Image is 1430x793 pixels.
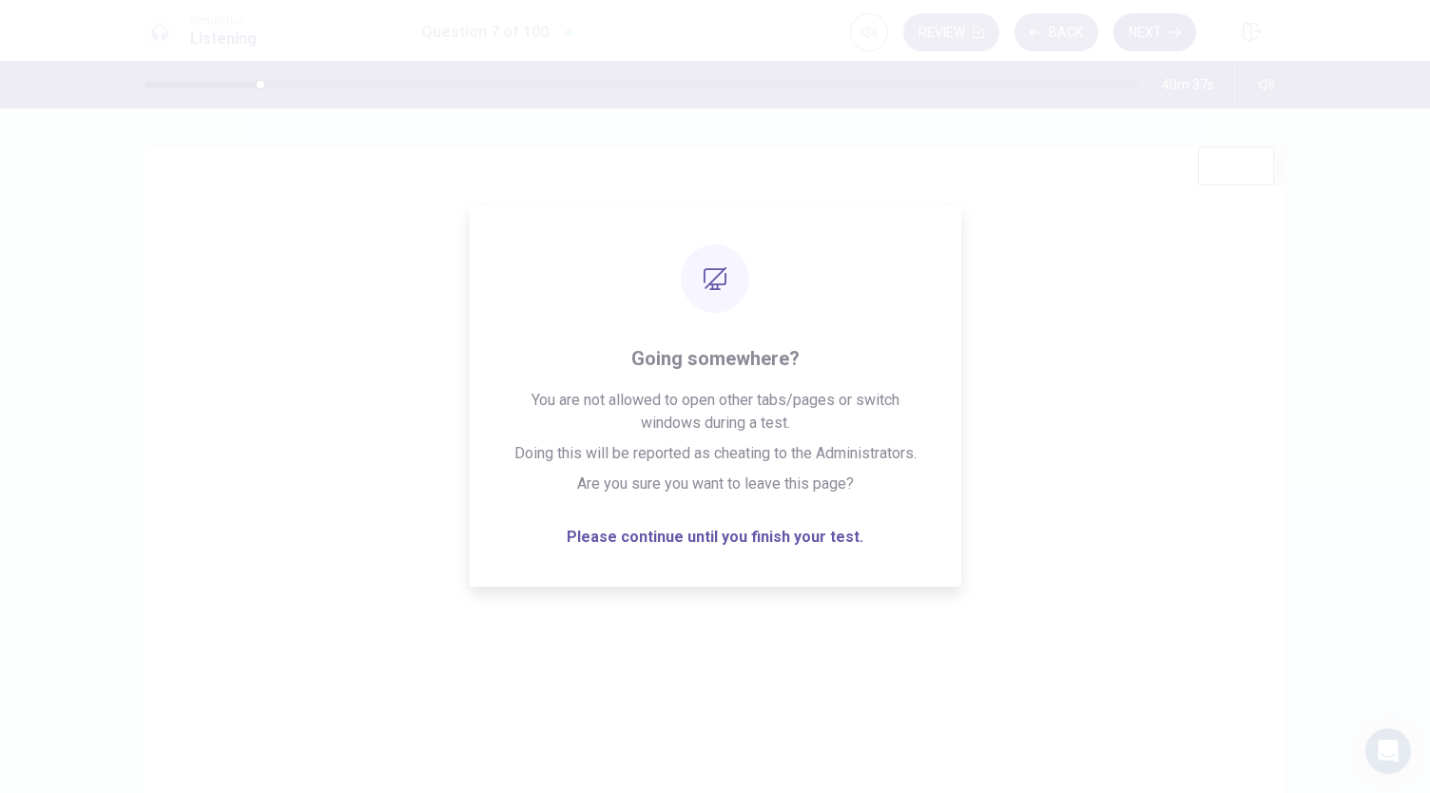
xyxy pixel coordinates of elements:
button: B [553,356,877,403]
button: A [553,308,877,356]
span: Simulation [190,14,257,28]
button: Review [903,13,999,51]
div: A [562,317,592,347]
h1: Listening [190,28,257,50]
div: B [562,364,592,395]
div: C [562,412,592,442]
button: Back [1015,13,1098,51]
button: C [553,403,877,451]
button: Next [1113,13,1196,51]
div: Open Intercom Messenger [1365,728,1411,774]
span: 40m 37s [1162,77,1214,92]
h1: Question 7 of 100 [421,21,549,44]
h4: 7. Mark your answer. [553,224,877,255]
